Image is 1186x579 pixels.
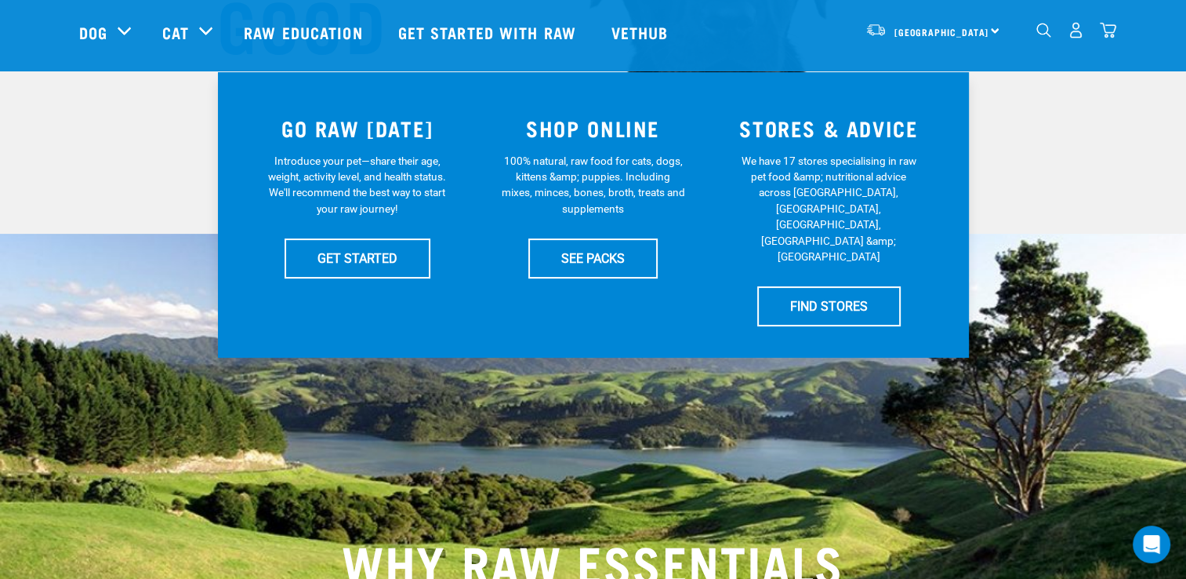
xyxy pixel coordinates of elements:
a: GET STARTED [285,239,430,278]
a: Raw Education [228,1,382,64]
p: Introduce your pet—share their age, weight, activity level, and health status. We'll recommend th... [265,153,449,217]
div: Open Intercom Messenger [1133,526,1170,563]
a: SEE PACKS [528,239,658,278]
span: [GEOGRAPHIC_DATA] [894,29,989,35]
p: 100% natural, raw food for cats, dogs, kittens &amp; puppies. Including mixes, minces, bones, bro... [501,153,685,217]
img: user.png [1068,22,1084,38]
a: Dog [79,20,107,44]
img: home-icon@2x.png [1100,22,1116,38]
img: home-icon-1@2x.png [1036,23,1051,38]
img: van-moving.png [865,23,887,37]
p: We have 17 stores specialising in raw pet food &amp; nutritional advice across [GEOGRAPHIC_DATA],... [737,153,921,265]
a: FIND STORES [757,286,901,326]
a: Cat [162,20,189,44]
h3: GO RAW [DATE] [249,116,466,140]
a: Get started with Raw [383,1,596,64]
a: Vethub [596,1,688,64]
h3: SHOP ONLINE [484,116,702,140]
h3: STORES & ADVICE [720,116,938,140]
